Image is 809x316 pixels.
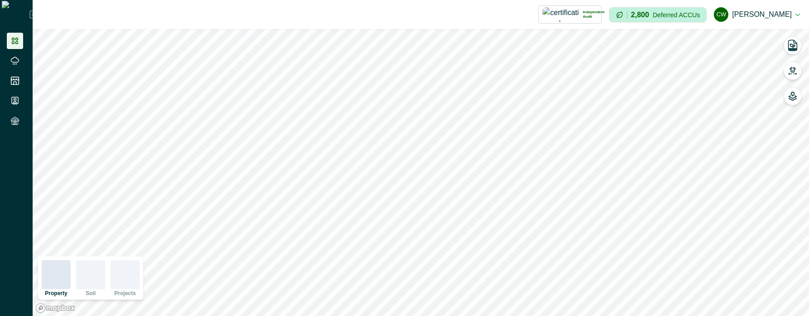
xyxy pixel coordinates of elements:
p: Projects [114,291,136,296]
canvas: Map [33,29,809,316]
img: Logo [2,1,29,28]
p: 2,800 [631,11,649,19]
p: Property [45,291,67,296]
p: Soil [86,291,96,296]
a: Mapbox logo [35,303,75,313]
button: cadel watson[PERSON_NAME] [714,4,800,25]
p: Independent Audit [583,10,605,19]
img: certification logo [543,7,579,22]
p: Deferred ACCUs [653,11,700,18]
button: certification logoIndependent Audit [538,5,602,24]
